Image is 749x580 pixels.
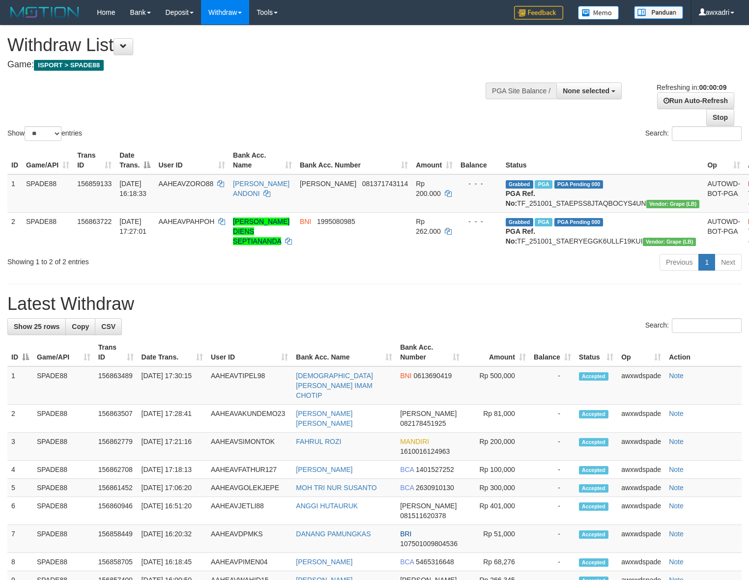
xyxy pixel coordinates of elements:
a: Copy [65,318,95,335]
td: 5 [7,479,33,497]
td: Rp 300,000 [463,479,530,497]
label: Search: [645,126,742,141]
td: 1 [7,174,22,213]
td: - [530,461,575,479]
span: Copy 1401527252 to clipboard [416,466,454,473]
td: 8 [7,553,33,571]
span: PGA Pending [554,218,604,226]
span: Accepted [579,530,608,539]
td: awxwdspade [617,497,665,525]
a: Note [669,372,684,380]
td: 3 [7,433,33,461]
strong: 00:00:09 [699,83,726,91]
td: 7 [7,525,33,553]
a: [PERSON_NAME] [296,466,352,473]
span: 156863722 [77,218,112,225]
div: PGA Site Balance / [486,83,556,99]
th: Action [665,338,742,366]
td: 4 [7,461,33,479]
td: 156858449 [94,525,138,553]
td: 156862708 [94,461,138,479]
a: Note [669,438,684,445]
th: Game/API: activate to sort column ascending [22,146,73,174]
a: Note [669,530,684,538]
td: 2 [7,405,33,433]
td: awxwdspade [617,461,665,479]
th: Bank Acc. Number: activate to sort column ascending [296,146,412,174]
td: SPADE88 [22,174,73,213]
b: PGA Ref. No: [506,227,535,245]
a: Show 25 rows [7,318,66,335]
a: Note [669,558,684,566]
td: 156863489 [94,366,138,405]
a: ANGGI HUTAURUK [296,502,358,510]
span: [DATE] 17:27:01 [119,218,146,235]
span: CSV [101,323,115,331]
td: Rp 401,000 [463,497,530,525]
span: Vendor URL: https://dashboard.q2checkout.com/secure [646,200,700,208]
td: [DATE] 16:51:20 [138,497,207,525]
img: panduan.png [634,6,683,19]
th: Amount: activate to sort column ascending [463,338,530,366]
span: [PERSON_NAME] [400,410,457,417]
td: 156863507 [94,405,138,433]
span: Copy 1610016124963 to clipboard [400,447,450,455]
a: Note [669,502,684,510]
a: Next [715,254,742,271]
h1: Latest Withdraw [7,294,742,314]
span: Grabbed [506,218,533,226]
span: BRI [400,530,411,538]
a: CSV [95,318,122,335]
span: 156859133 [77,180,112,188]
td: SPADE88 [33,405,94,433]
span: Copy 2630910130 to clipboard [416,484,454,492]
a: [PERSON_NAME] [296,558,352,566]
td: - [530,405,575,433]
td: [DATE] 16:18:45 [138,553,207,571]
button: None selected [556,83,622,99]
th: Trans ID: activate to sort column ascending [94,338,138,366]
td: 1 [7,366,33,405]
td: AAHEAVDPMKS [207,525,292,553]
td: Rp 500,000 [463,366,530,405]
td: AAHEAVFATHUR127 [207,461,292,479]
a: [PERSON_NAME] DIENS SEPTIANANDA [233,218,289,245]
a: 1 [698,254,715,271]
span: Marked by awxwdspade [535,180,552,189]
a: MOH TRI NUR SUSANTO [296,484,376,492]
th: Amount: activate to sort column ascending [412,146,457,174]
span: Show 25 rows [14,323,59,331]
div: Showing 1 to 2 of 2 entries [7,253,305,267]
span: Accepted [579,372,608,381]
td: TF_251001_STAEPSS8JTAQBOCYS4UN [502,174,704,213]
td: SPADE88 [33,479,94,497]
th: Op: activate to sort column ascending [617,338,665,366]
th: ID: activate to sort column descending [7,338,33,366]
td: Rp 200,000 [463,433,530,461]
th: Bank Acc. Name: activate to sort column ascending [229,146,296,174]
td: 6 [7,497,33,525]
label: Search: [645,318,742,333]
a: Stop [706,109,734,126]
th: Op: activate to sort column ascending [703,146,744,174]
span: Marked by awxwdspade [535,218,552,226]
label: Show entries [7,126,82,141]
th: Status [502,146,704,174]
div: - - - [461,179,498,189]
td: SPADE88 [33,525,94,553]
th: Bank Acc. Name: activate to sort column ascending [292,338,396,366]
span: Accepted [579,438,608,446]
td: SPADE88 [22,212,73,250]
th: Trans ID: activate to sort column ascending [73,146,115,174]
span: Copy [72,323,89,331]
span: [PERSON_NAME] [300,180,356,188]
th: User ID: activate to sort column ascending [207,338,292,366]
td: - [530,553,575,571]
td: AAHEAVGOLEKJEPE [207,479,292,497]
span: Accepted [579,410,608,418]
img: Feedback.jpg [514,6,563,20]
td: Rp 68,276 [463,553,530,571]
td: - [530,433,575,461]
span: MANDIRI [400,438,429,445]
a: Note [669,484,684,492]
